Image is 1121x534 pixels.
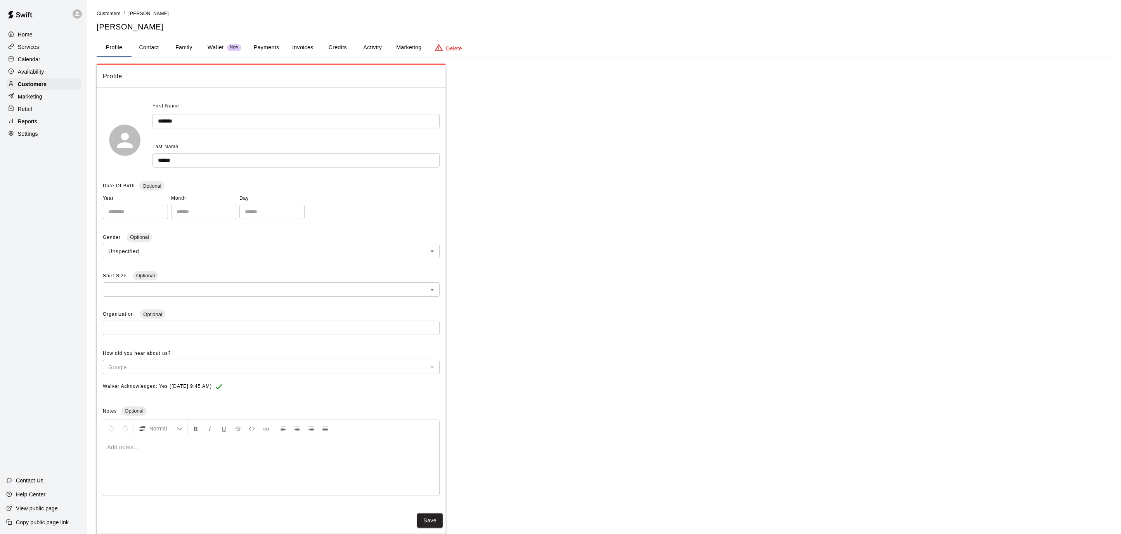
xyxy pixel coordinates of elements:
[277,422,290,435] button: Left Align
[6,78,81,90] a: Customers
[97,22,1112,32] h5: [PERSON_NAME]
[248,38,285,57] button: Payments
[152,100,179,112] span: First Name
[18,105,32,113] p: Retail
[6,54,81,65] a: Calendar
[16,491,45,498] p: Help Center
[103,235,122,240] span: Gender
[105,422,118,435] button: Undo
[97,38,1112,57] div: basic tabs example
[139,183,164,189] span: Optional
[140,311,165,317] span: Optional
[171,192,236,205] span: Month
[103,192,168,205] span: Year
[97,9,1112,18] nav: breadcrumb
[6,29,81,40] a: Home
[128,11,169,16] span: [PERSON_NAME]
[390,38,428,57] button: Marketing
[18,55,40,63] p: Calendar
[18,130,38,138] p: Settings
[132,38,166,57] button: Contact
[16,518,69,526] p: Copy public page link
[203,422,217,435] button: Format Italics
[127,234,152,240] span: Optional
[291,422,304,435] button: Center Align
[97,10,121,16] a: Customers
[18,68,44,76] p: Availability
[217,422,230,435] button: Format Underline
[6,116,81,127] a: Reports
[97,38,132,57] button: Profile
[285,38,320,57] button: Invoices
[103,351,171,356] span: How did you hear about us?
[103,244,440,258] div: Unspecified
[18,93,42,100] p: Marketing
[18,31,33,38] p: Home
[124,9,125,17] li: /
[103,380,212,393] span: Waiver Acknowledged: Yes ([DATE] 9:45 AM)
[320,38,355,57] button: Credits
[231,422,244,435] button: Format Strikethrough
[259,422,272,435] button: Insert Link
[18,118,37,125] p: Reports
[149,425,177,432] span: Normal
[133,273,158,278] span: Optional
[103,183,135,188] span: Date Of Birth
[355,38,390,57] button: Activity
[319,422,332,435] button: Justify Align
[6,41,81,53] a: Services
[166,38,201,57] button: Family
[16,477,43,484] p: Contact Us
[417,513,443,528] button: Save
[6,91,81,102] a: Marketing
[103,311,135,317] span: Organization
[18,80,47,88] p: Customers
[239,192,305,205] span: Day
[103,71,440,81] span: Profile
[305,422,318,435] button: Right Align
[103,360,440,374] div: Google
[245,422,258,435] button: Insert Code
[135,422,186,435] button: Formatting Options
[152,144,178,149] span: Last Name
[16,505,58,512] p: View public page
[18,43,39,51] p: Services
[119,422,132,435] button: Redo
[6,128,81,140] a: Settings
[6,66,81,78] a: Availability
[103,273,128,278] span: Shirt Size
[121,408,146,414] span: Optional
[97,11,121,16] span: Customers
[6,103,81,115] a: Retail
[189,422,203,435] button: Format Bold
[227,45,241,50] span: New
[103,408,117,414] span: Notes
[446,45,462,52] p: Delete
[208,43,224,52] p: Wallet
